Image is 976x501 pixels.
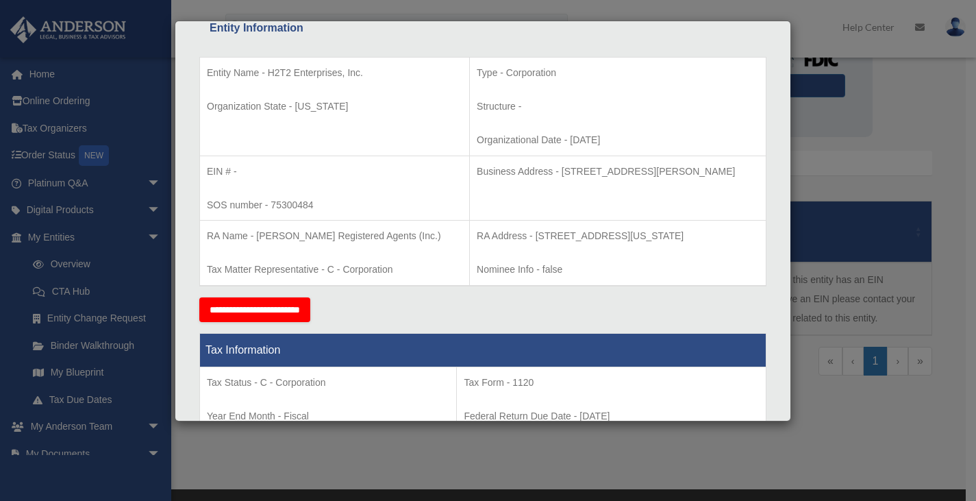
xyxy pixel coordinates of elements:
[464,374,759,391] p: Tax Form - 1120
[207,163,462,180] p: EIN # -
[207,98,462,115] p: Organization State - [US_STATE]
[207,408,449,425] p: Year End Month - Fiscal
[477,98,759,115] p: Structure -
[207,261,462,278] p: Tax Matter Representative - C - Corporation
[210,19,756,38] div: Entity Information
[207,64,462,82] p: Entity Name - H2T2 Enterprises, Inc.
[200,367,457,468] td: Tax Period Type - Fiscal
[207,228,462,245] p: RA Name - [PERSON_NAME] Registered Agents (Inc.)
[477,228,759,245] p: RA Address - [STREET_ADDRESS][US_STATE]
[477,64,759,82] p: Type - Corporation
[477,163,759,180] p: Business Address - [STREET_ADDRESS][PERSON_NAME]
[200,333,766,367] th: Tax Information
[207,374,449,391] p: Tax Status - C - Corporation
[477,132,759,149] p: Organizational Date - [DATE]
[477,261,759,278] p: Nominee Info - false
[207,197,462,214] p: SOS number - 75300484
[464,408,759,425] p: Federal Return Due Date - [DATE]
